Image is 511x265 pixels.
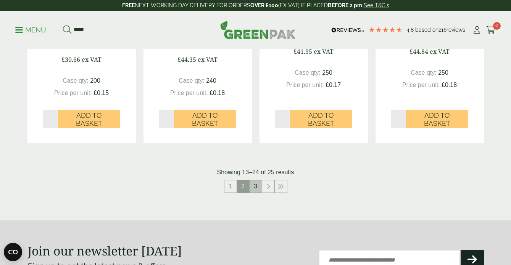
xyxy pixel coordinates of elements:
span: Price per unit: [54,90,92,96]
img: REVIEWS.io [331,27,364,33]
span: Based on [415,27,438,33]
button: Add to Basket [58,110,120,128]
span: 216 [438,27,447,33]
i: My Account [472,26,482,34]
span: 240 [206,77,216,84]
span: Price per unit: [170,90,208,96]
span: 4.8 [406,27,415,33]
span: Case qty: [179,77,205,84]
span: Add to Basket [411,111,463,128]
span: £44.35 [177,55,196,64]
a: 0 [486,24,496,36]
span: £30.66 [61,55,80,64]
strong: Join our newsletter [DATE] [27,243,182,259]
span: £0.15 [93,90,109,96]
span: Price per unit: [402,82,440,88]
button: Add to Basket [406,110,468,128]
span: Add to Basket [179,111,231,128]
span: £0.18 [442,82,457,88]
span: Case qty: [411,69,437,76]
strong: BEFORE 2 pm [328,2,362,8]
span: Add to Basket [63,111,115,128]
a: See T&C's [364,2,389,8]
span: Case qty: [63,77,89,84]
span: ex VAT [198,55,218,64]
span: £0.18 [210,90,225,96]
p: Menu [15,26,46,35]
strong: FREE [122,2,135,8]
a: 1 [224,180,237,193]
button: Open CMP widget [4,243,22,261]
a: 3 [250,180,262,193]
span: ex VAT [314,47,334,56]
button: Add to Basket [174,110,236,128]
span: Add to Basket [295,111,347,128]
span: ex VAT [430,47,450,56]
span: £44.84 [409,47,428,56]
span: Case qty: [295,69,321,76]
button: Add to Basket [290,110,352,128]
a: Menu [15,26,46,33]
span: 250 [438,69,448,76]
strong: OVER £100 [250,2,278,8]
span: reviews [447,27,465,33]
span: Price per unit: [286,82,324,88]
span: ex VAT [82,55,102,64]
span: 200 [90,77,100,84]
img: GreenPak Supplies [220,21,296,39]
p: Showing 13–24 of 25 results [217,168,294,177]
span: £0.17 [326,82,341,88]
span: £41.95 [293,47,312,56]
span: 250 [322,69,332,76]
span: 2 [237,180,249,193]
div: 4.79 Stars [368,26,403,33]
i: Cart [486,26,496,34]
span: 0 [493,22,501,30]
